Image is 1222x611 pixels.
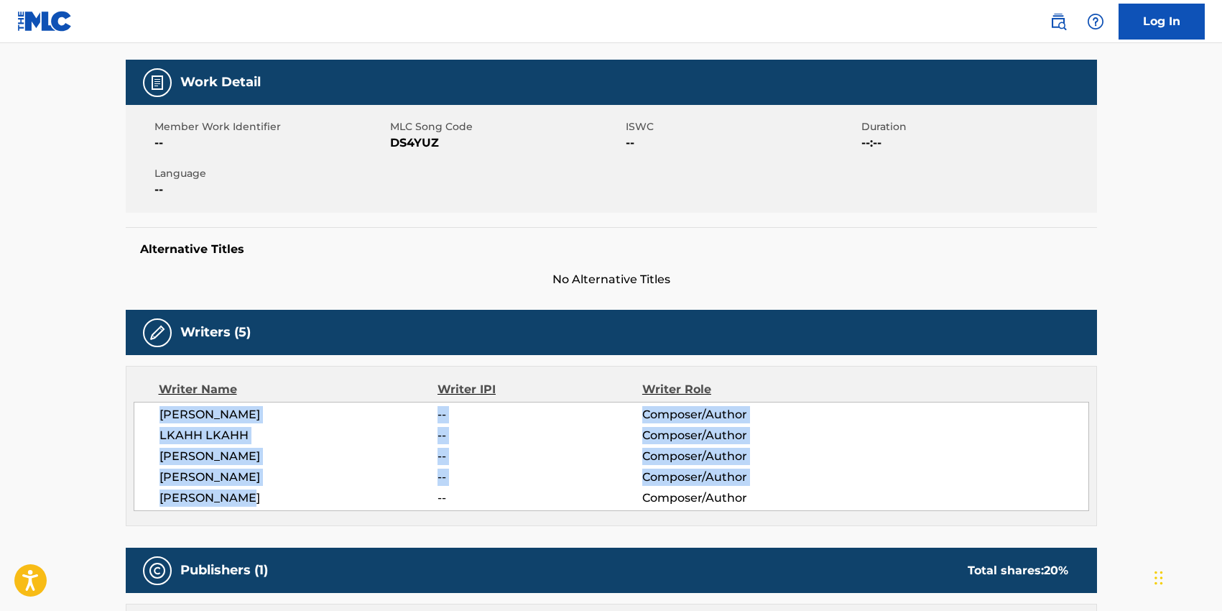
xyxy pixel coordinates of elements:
div: Writer Role [642,381,828,398]
span: Composer/Author [642,490,828,507]
h5: Writers (5) [180,324,251,341]
a: Public Search [1044,7,1073,36]
span: LKAHH LKAHH [159,427,438,444]
span: Member Work Identifier [154,119,386,134]
img: MLC Logo [17,11,73,32]
span: No Alternative Titles [126,271,1097,288]
div: Help [1081,7,1110,36]
span: -- [438,490,642,507]
span: MLC Song Code [390,119,622,134]
span: Composer/Author [642,427,828,444]
img: Writers [149,324,166,341]
span: -- [438,406,642,423]
span: [PERSON_NAME] [159,469,438,486]
h5: Work Detail [180,74,261,91]
img: search [1050,13,1067,30]
img: Work Detail [149,74,166,91]
span: -- [154,181,386,198]
span: -- [154,134,386,152]
span: 20 % [1044,564,1068,577]
span: [PERSON_NAME] [159,448,438,465]
span: [PERSON_NAME] [159,490,438,507]
div: Writer Name [159,381,438,398]
div: Drag [1154,556,1163,599]
span: -- [626,134,858,152]
span: [PERSON_NAME] [159,406,438,423]
div: Total shares: [968,562,1068,579]
div: Writer IPI [438,381,642,398]
h5: Alternative Titles [140,242,1083,257]
span: -- [438,427,642,444]
img: Publishers [149,562,166,579]
span: DS4YUZ [390,134,622,152]
span: Language [154,166,386,181]
span: -- [438,469,642,486]
span: Composer/Author [642,448,828,465]
a: Log In [1119,4,1205,40]
iframe: Chat Widget [1150,542,1222,611]
h5: Publishers (1) [180,562,268,579]
span: --:-- [861,134,1093,152]
span: Composer/Author [642,406,828,423]
img: help [1087,13,1104,30]
span: Duration [861,119,1093,134]
span: -- [438,448,642,465]
span: Composer/Author [642,469,828,486]
span: ISWC [626,119,858,134]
